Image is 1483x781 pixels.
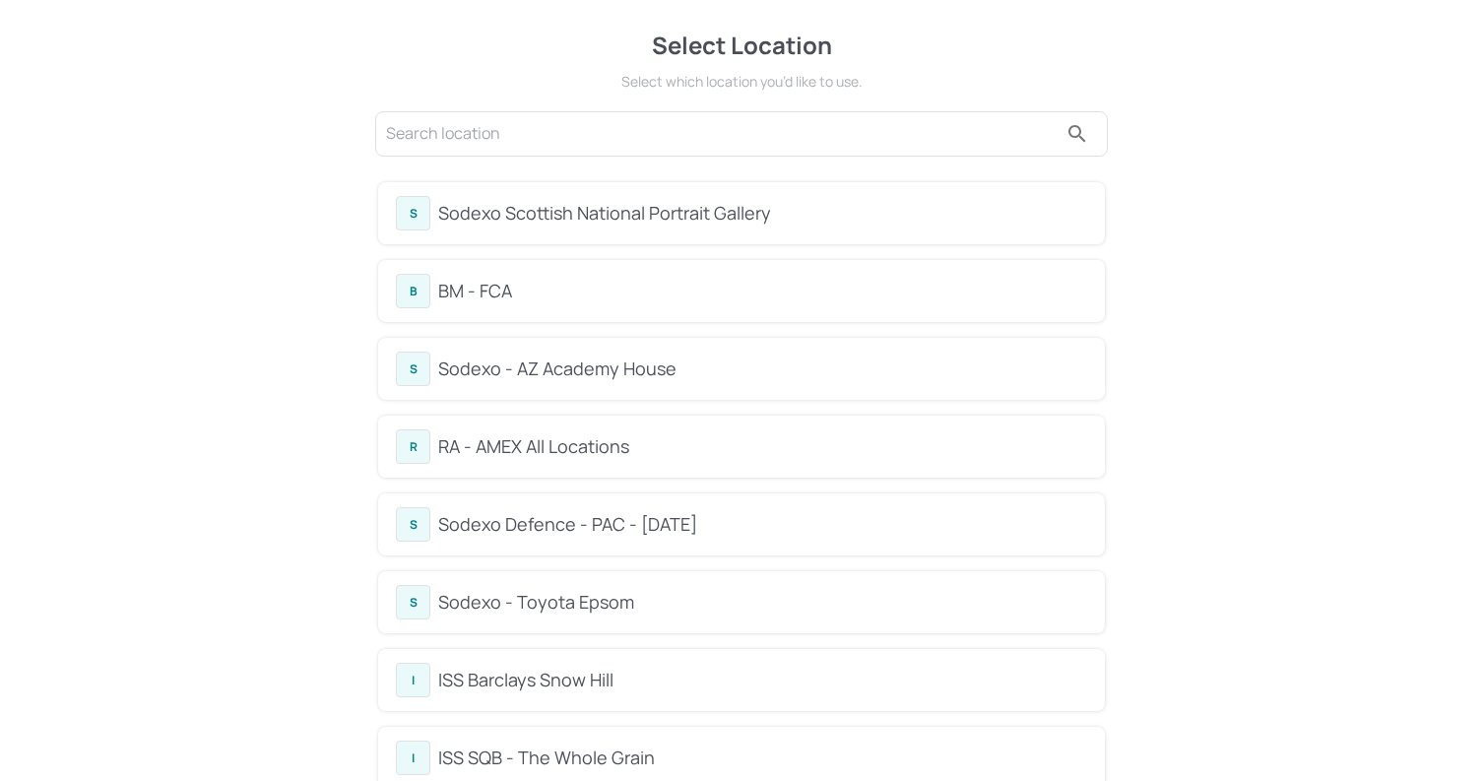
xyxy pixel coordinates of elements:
div: Sodexo Defence - PAC - [DATE] [438,511,1087,538]
div: Sodexo - AZ Academy House [438,356,1087,382]
div: R [396,429,430,464]
div: Sodexo - Toyota Epsom [438,589,1087,616]
input: Search location [386,118,1058,150]
button: search [1058,114,1097,154]
div: ISS Barclays Snow Hill [438,667,1087,693]
div: I [396,663,430,697]
div: Sodexo Scottish National Portrait Gallery [438,200,1087,227]
div: B [396,274,430,308]
div: S [396,352,430,386]
div: Select Location [372,28,1111,63]
div: RA - AMEX All Locations [438,433,1087,460]
div: BM - FCA [438,278,1087,304]
div: S [396,196,430,230]
div: I [396,741,430,775]
div: Select which location you’d like to use. [372,71,1111,92]
div: ISS SQB - The Whole Grain [438,745,1087,771]
div: S [396,585,430,619]
div: S [396,507,430,542]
